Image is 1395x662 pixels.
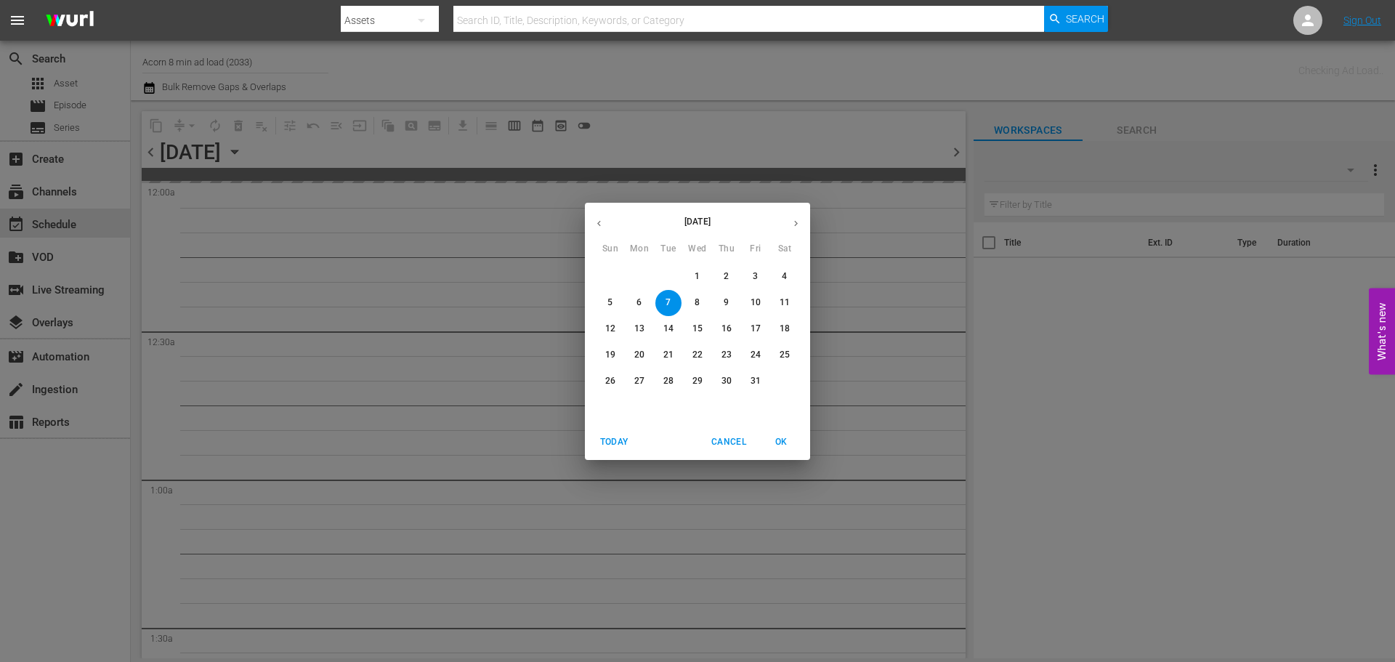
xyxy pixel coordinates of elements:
[597,242,623,257] span: Sun
[743,242,769,257] span: Fri
[605,349,615,361] p: 19
[695,296,700,309] p: 8
[713,290,740,316] button: 9
[655,368,682,395] button: 28
[751,375,761,387] p: 31
[636,296,642,309] p: 6
[713,316,740,342] button: 16
[605,375,615,387] p: 26
[626,316,652,342] button: 13
[1343,15,1381,26] a: Sign Out
[724,296,729,309] p: 9
[626,368,652,395] button: 27
[597,342,623,368] button: 19
[751,349,761,361] p: 24
[597,290,623,316] button: 5
[751,323,761,335] p: 17
[655,316,682,342] button: 14
[666,296,671,309] p: 7
[753,270,758,283] p: 3
[684,368,711,395] button: 29
[713,264,740,290] button: 2
[663,375,674,387] p: 28
[634,349,644,361] p: 20
[751,296,761,309] p: 10
[743,368,769,395] button: 31
[597,435,631,450] span: Today
[772,264,798,290] button: 4
[655,342,682,368] button: 21
[772,316,798,342] button: 18
[713,242,740,257] span: Thu
[780,349,790,361] p: 25
[711,435,746,450] span: Cancel
[772,242,798,257] span: Sat
[663,323,674,335] p: 14
[721,375,732,387] p: 30
[634,375,644,387] p: 27
[705,430,752,454] button: Cancel
[684,342,711,368] button: 22
[605,323,615,335] p: 12
[743,264,769,290] button: 3
[692,323,703,335] p: 15
[634,323,644,335] p: 13
[9,12,26,29] span: menu
[780,296,790,309] p: 11
[772,290,798,316] button: 11
[1066,6,1104,32] span: Search
[597,368,623,395] button: 26
[626,290,652,316] button: 6
[613,215,782,228] p: [DATE]
[713,368,740,395] button: 30
[743,290,769,316] button: 10
[626,242,652,257] span: Mon
[655,290,682,316] button: 7
[626,342,652,368] button: 20
[782,270,787,283] p: 4
[772,342,798,368] button: 25
[743,342,769,368] button: 24
[713,342,740,368] button: 23
[684,316,711,342] button: 15
[721,323,732,335] p: 16
[780,323,790,335] p: 18
[1369,288,1395,374] button: Open Feedback Widget
[758,430,804,454] button: OK
[724,270,729,283] p: 2
[692,349,703,361] p: 22
[692,375,703,387] p: 29
[721,349,732,361] p: 23
[764,435,798,450] span: OK
[684,290,711,316] button: 8
[607,296,612,309] p: 5
[591,430,637,454] button: Today
[684,242,711,257] span: Wed
[743,316,769,342] button: 17
[597,316,623,342] button: 12
[663,349,674,361] p: 21
[695,270,700,283] p: 1
[655,242,682,257] span: Tue
[684,264,711,290] button: 1
[35,4,105,38] img: ans4CAIJ8jUAAAAAAAAAAAAAAAAAAAAAAAAgQb4GAAAAAAAAAAAAAAAAAAAAAAAAJMjXAAAAAAAAAAAAAAAAAAAAAAAAgAT5G...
